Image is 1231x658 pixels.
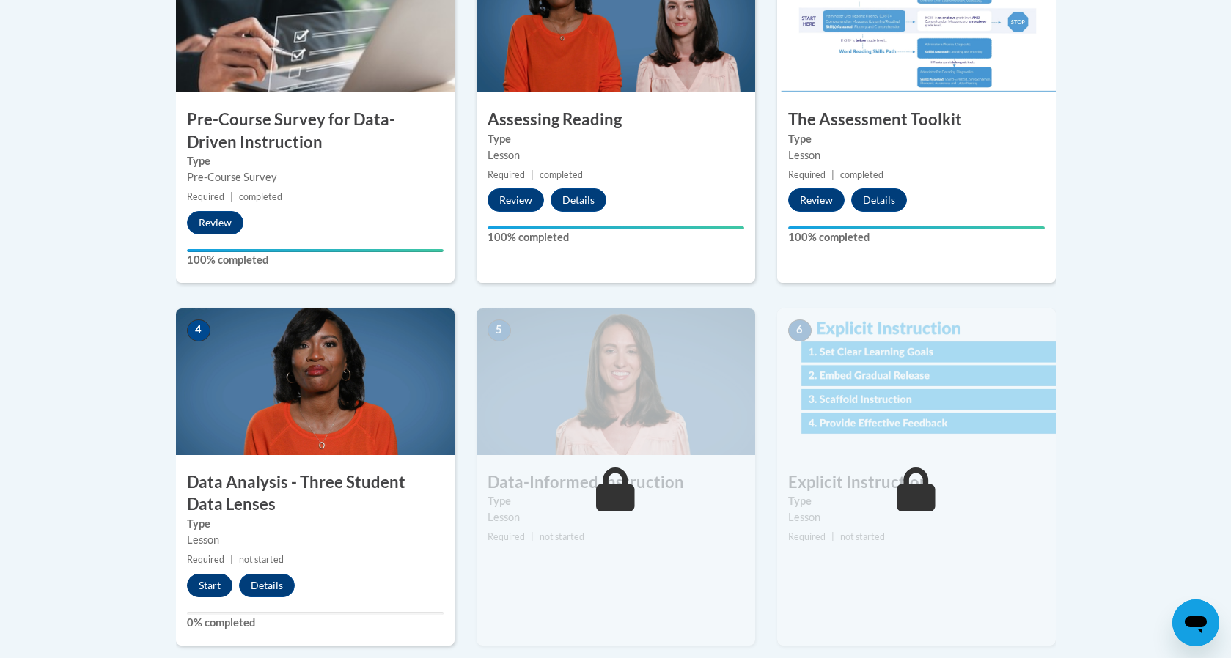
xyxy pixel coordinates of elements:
[531,531,534,542] span: |
[488,147,744,163] div: Lesson
[788,226,1045,229] div: Your progress
[488,188,544,212] button: Review
[187,554,224,565] span: Required
[788,188,845,212] button: Review
[187,249,444,252] div: Your progress
[239,191,282,202] span: completed
[840,531,885,542] span: not started
[777,108,1056,131] h3: The Assessment Toolkit
[176,108,455,154] h3: Pre-Course Survey for Data-Driven Instruction
[239,554,284,565] span: not started
[488,319,511,341] span: 5
[777,471,1056,494] h3: Explicit Instruction
[230,191,233,202] span: |
[187,319,210,341] span: 4
[187,516,444,532] label: Type
[488,229,744,245] label: 100% completed
[488,509,744,525] div: Lesson
[777,308,1056,455] img: Course Image
[488,226,744,229] div: Your progress
[540,531,584,542] span: not started
[788,147,1045,163] div: Lesson
[176,471,455,517] h3: Data Analysis - Three Student Data Lenses
[851,188,907,212] button: Details
[831,169,834,180] span: |
[187,615,444,631] label: 0% completed
[187,191,224,202] span: Required
[239,574,295,597] button: Details
[788,493,1045,509] label: Type
[230,554,233,565] span: |
[788,531,826,542] span: Required
[840,169,883,180] span: completed
[788,319,812,341] span: 6
[477,108,755,131] h3: Assessing Reading
[176,308,455,455] img: Course Image
[477,471,755,494] h3: Data-Informed Instruction
[831,531,834,542] span: |
[477,308,755,455] img: Course Image
[187,169,444,185] div: Pre-Course Survey
[551,188,606,212] button: Details
[488,169,525,180] span: Required
[788,229,1045,245] label: 100% completed
[187,153,444,169] label: Type
[531,169,534,180] span: |
[1172,599,1219,646] iframe: Button to launch messaging window
[488,531,525,542] span: Required
[788,509,1045,525] div: Lesson
[788,131,1045,147] label: Type
[187,532,444,548] div: Lesson
[788,169,826,180] span: Required
[540,169,583,180] span: completed
[488,131,744,147] label: Type
[187,574,232,597] button: Start
[488,493,744,509] label: Type
[187,211,243,234] button: Review
[187,252,444,268] label: 100% completed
